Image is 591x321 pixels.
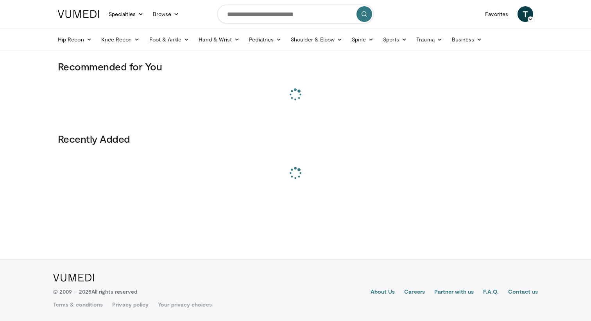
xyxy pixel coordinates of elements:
a: Partner with us [434,288,474,297]
a: Privacy policy [112,301,149,308]
a: Your privacy choices [158,301,211,308]
a: Spine [347,32,378,47]
a: Favorites [480,6,513,22]
a: Specialties [104,6,148,22]
a: Pediatrics [244,32,286,47]
a: Knee Recon [97,32,145,47]
h3: Recently Added [58,133,533,145]
img: VuMedi Logo [53,274,94,282]
a: T [518,6,533,22]
a: Browse [148,6,184,22]
input: Search topics, interventions [217,5,374,23]
h3: Recommended for You [58,60,533,73]
img: VuMedi Logo [58,10,99,18]
p: © 2009 – 2025 [53,288,137,296]
a: Shoulder & Elbow [286,32,347,47]
a: Careers [404,288,425,297]
a: Contact us [508,288,538,297]
a: Terms & conditions [53,301,103,308]
a: Business [447,32,487,47]
a: About Us [371,288,395,297]
a: Trauma [412,32,447,47]
a: Hip Recon [53,32,97,47]
a: Foot & Ankle [145,32,194,47]
span: All rights reserved [91,288,137,295]
a: Sports [378,32,412,47]
a: Hand & Wrist [194,32,244,47]
a: F.A.Q. [483,288,499,297]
